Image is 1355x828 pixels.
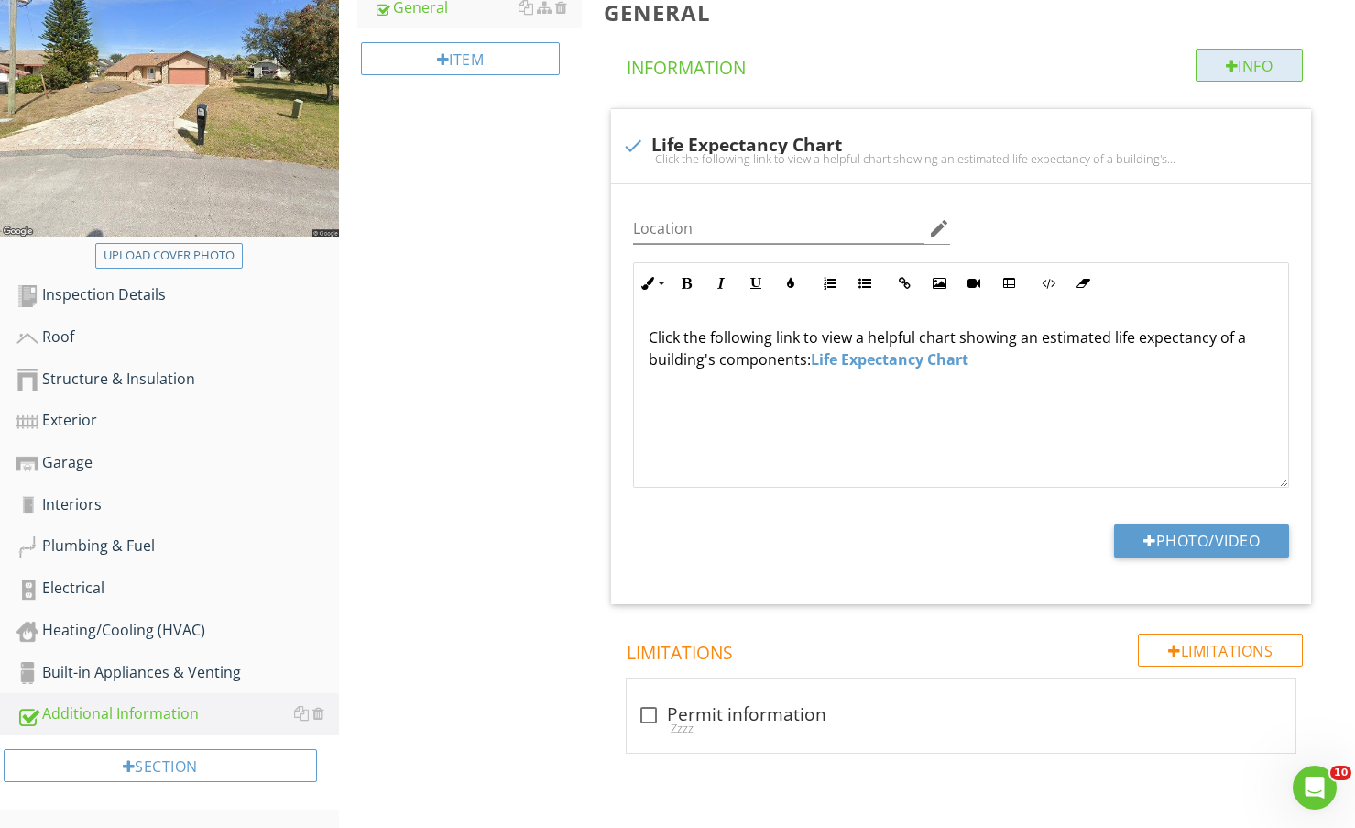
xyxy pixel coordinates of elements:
div: Upload cover photo [104,247,235,265]
div: Item [361,42,560,75]
button: Photo/Video [1114,524,1289,558]
button: Ordered List [813,266,847,301]
div: Built-in Appliances & Venting [16,661,339,685]
div: Interiors [16,493,339,517]
a: Life Expectancy Chart [811,349,968,370]
button: Insert Link (Ctrl+K) [887,266,922,301]
div: Structure & Insulation [16,368,339,392]
div: Garage [16,451,339,475]
button: Insert Video [956,266,991,301]
div: Info [1196,49,1304,82]
button: Underline (Ctrl+U) [738,266,773,301]
span: 10 [1330,766,1351,780]
input: Location [633,214,924,244]
button: Insert Table [991,266,1026,301]
div: Additional Information [16,702,339,726]
button: Code View [1031,266,1065,301]
div: Inspection Details [16,283,339,307]
button: Upload cover photo [95,243,243,269]
div: Heating/Cooling (HVAC) [16,619,339,643]
div: Section [4,749,317,782]
iframe: Intercom live chat [1293,766,1337,810]
p: Click the following link to view a helpful chart showing an estimated life expectancy of a buildi... [649,326,1273,370]
div: Electrical [16,577,339,601]
h4: Information [627,49,1303,80]
button: Colors [773,266,808,301]
button: Insert Image (Ctrl+P) [922,266,956,301]
div: Plumbing & Fuel [16,535,339,558]
button: Inline Style [634,266,669,301]
button: Clear Formatting [1065,266,1100,301]
div: Zzzz [638,721,1284,735]
i: edit [928,217,950,239]
div: Roof [16,326,339,349]
button: Unordered List [847,266,882,301]
div: Limitations [1138,634,1303,667]
div: Click the following link to view a helpful chart showing an estimated life expectancy of a buildi... [622,151,1300,166]
h4: Limitations [627,634,1303,665]
button: Italic (Ctrl+I) [704,266,738,301]
div: Exterior [16,409,339,433]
